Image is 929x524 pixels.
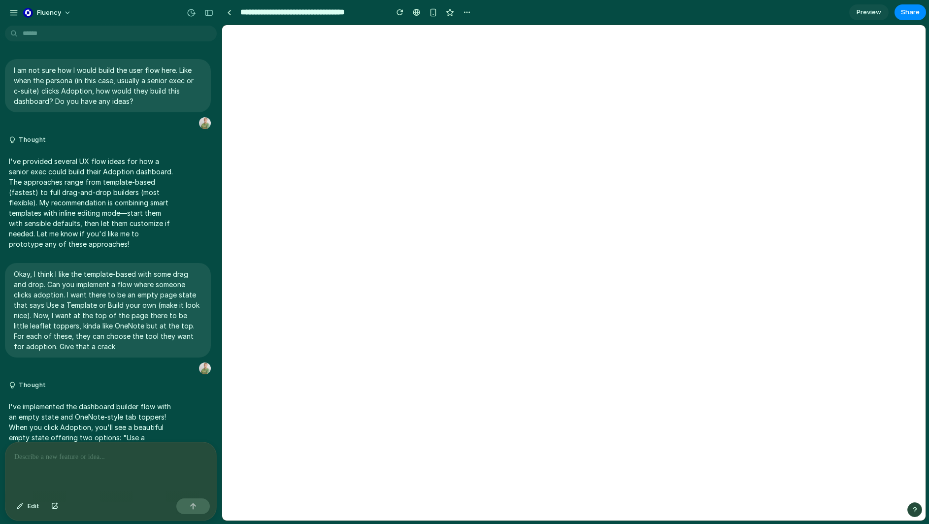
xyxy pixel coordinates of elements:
[19,5,76,21] button: Fluency
[857,7,881,17] span: Preview
[895,4,926,20] button: Share
[14,65,202,106] p: I am not sure how I would build the user flow here. Like when the persona (in this case, usually ...
[849,4,889,20] a: Preview
[12,498,44,514] button: Edit
[28,501,39,511] span: Edit
[901,7,920,17] span: Share
[37,8,61,18] span: Fluency
[14,269,202,352] p: Okay, I think I like the template-based with some drag and drop. Can you implement a flow where s...
[9,156,173,249] p: I've provided several UX flow ideas for how a senior exec could build their Adoption dashboard. T...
